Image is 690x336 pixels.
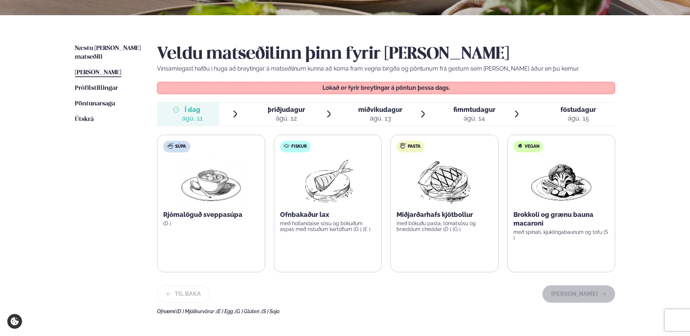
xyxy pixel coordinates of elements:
img: fish.svg [284,143,289,149]
span: Pöntunarsaga [75,101,115,107]
button: [PERSON_NAME] [542,285,615,303]
div: ágú. 15 [560,114,596,123]
span: (G ) Glúten , [235,308,262,314]
span: Í dag [182,105,203,114]
span: Prófílstillingar [75,85,118,91]
img: Fish.png [296,158,360,205]
span: fimmtudagur [453,106,495,113]
p: Vinsamlegast hafðu í huga að breytingar á matseðlinum kunna að koma fram vegna birgða og pöntunum... [157,64,615,73]
div: ágú. 13 [358,114,402,123]
p: Lokað er fyrir breytingar á pöntun þessa dags. [165,85,608,91]
a: Næstu [PERSON_NAME] matseðill [75,44,143,62]
span: (S ) Soja [262,308,280,314]
p: Miðjarðarhafs kjötbollur [397,210,492,219]
a: Pöntunarsaga [75,100,115,108]
span: (D ) Mjólkurvörur , [176,308,216,314]
img: pasta.svg [400,143,406,149]
a: [PERSON_NAME] [75,68,121,77]
img: soup.svg [168,143,173,149]
a: Prófílstillingar [75,84,118,93]
img: Soup.png [179,158,243,205]
span: Útskrá [75,116,94,122]
a: Cookie settings [7,314,22,329]
a: Útskrá [75,115,94,124]
p: með spínati, kjúklingabaunum og tofu (S ) [513,229,609,241]
img: Vegan.svg [517,143,523,149]
span: Súpa [175,144,186,150]
img: Beef-Meat.png [412,158,477,205]
span: miðvikudagur [358,106,402,113]
img: Vegan.png [529,158,593,205]
span: [PERSON_NAME] [75,70,121,76]
span: (E ) Egg , [216,308,235,314]
div: ágú. 12 [268,114,305,123]
span: Pasta [408,144,420,150]
span: Næstu [PERSON_NAME] matseðill [75,45,141,60]
p: með bökuðu pasta, tómatsósu og bræddum cheddar (D ) (G ) [397,220,492,232]
span: föstudagur [560,106,596,113]
button: Til baka [157,285,210,303]
span: Fiskur [291,144,307,150]
p: Ofnbakaður lax [280,210,376,219]
span: þriðjudagur [268,106,305,113]
p: Brokkoli og grænu bauna macaroni [513,210,609,228]
p: Rjómalöguð sveppasúpa [163,210,259,219]
div: ágú. 11 [182,114,203,123]
span: Vegan [525,144,539,150]
div: ágú. 14 [453,114,495,123]
p: með hollandaise sósu og bökuðum aspas með ristuðum kartöflum (D ) (E ) [280,220,376,232]
div: Ofnæmi: [157,308,615,314]
h2: Veldu matseðilinn þinn fyrir [PERSON_NAME] [157,44,615,64]
p: (D ) [163,220,259,226]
